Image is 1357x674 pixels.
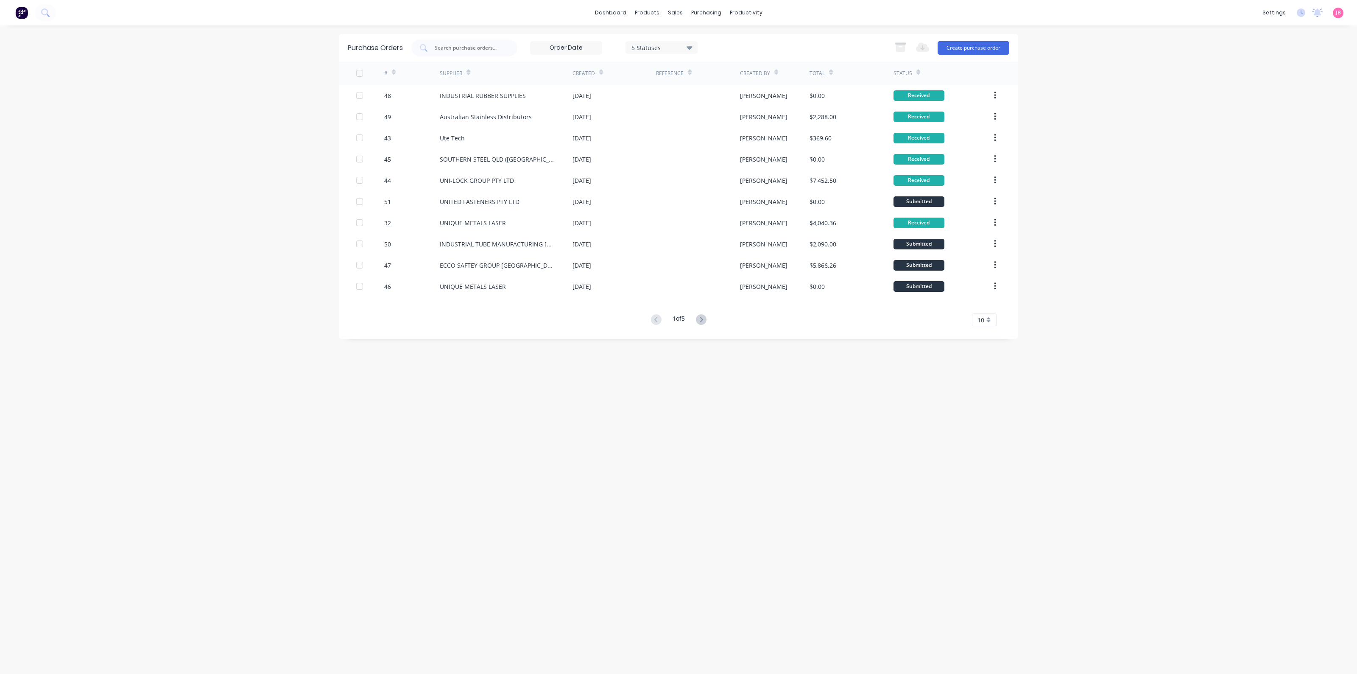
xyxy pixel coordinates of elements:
div: [PERSON_NAME] [740,134,787,143]
div: 48 [384,91,391,100]
div: INDUSTRIAL RUBBER SUPPLIES [440,91,526,100]
div: Received [893,218,944,228]
div: # [384,70,388,77]
div: 50 [384,240,391,249]
div: Purchase Orders [348,43,403,53]
div: [PERSON_NAME] [740,112,787,121]
span: JB [1336,9,1341,17]
div: INDUSTRIAL TUBE MANUFACTURING [GEOGRAPHIC_DATA] [440,240,556,249]
button: Create purchase order [938,41,1009,55]
div: $0.00 [810,282,825,291]
div: $4,040.36 [810,218,836,227]
div: 5 Statuses [631,43,692,52]
div: Submitted [893,196,944,207]
div: [PERSON_NAME] [740,91,787,100]
div: Submitted [893,281,944,292]
div: ECCO SAFTEY GROUP [GEOGRAPHIC_DATA] [440,261,556,270]
div: 47 [384,261,391,270]
div: Submitted [893,260,944,271]
div: productivity [726,6,767,19]
div: SOUTHERN STEEL QLD ([GEOGRAPHIC_DATA]) [440,155,556,164]
div: 43 [384,134,391,143]
div: [PERSON_NAME] [740,240,787,249]
div: [DATE] [572,218,591,227]
div: $369.60 [810,134,832,143]
div: 45 [384,155,391,164]
div: [DATE] [572,134,591,143]
div: 32 [384,218,391,227]
div: [PERSON_NAME] [740,155,787,164]
div: $0.00 [810,155,825,164]
div: UNITED FASTENERS PTY LTD [440,197,519,206]
div: Total [810,70,825,77]
div: [DATE] [572,155,591,164]
div: 51 [384,197,391,206]
div: [DATE] [572,240,591,249]
div: $7,452.50 [810,176,836,185]
div: [DATE] [572,261,591,270]
div: $5,866.26 [810,261,836,270]
div: [PERSON_NAME] [740,197,787,206]
div: Received [893,133,944,143]
div: [DATE] [572,91,591,100]
div: 44 [384,176,391,185]
div: Status [893,70,912,77]
div: Submitted [893,239,944,249]
div: $0.00 [810,197,825,206]
div: [PERSON_NAME] [740,261,787,270]
div: Ute Tech [440,134,465,143]
div: $2,090.00 [810,240,836,249]
div: Created By [740,70,770,77]
div: Received [893,90,944,101]
div: $0.00 [810,91,825,100]
div: Supplier [440,70,462,77]
div: 1 of 5 [673,314,685,326]
div: Australian Stainless Distributors [440,112,532,121]
div: UNIQUE METALS LASER [440,218,506,227]
div: purchasing [687,6,726,19]
input: Search purchase orders... [434,44,504,52]
div: $2,288.00 [810,112,836,121]
div: settings [1258,6,1290,19]
a: dashboard [591,6,631,19]
input: Order Date [531,42,602,54]
div: [PERSON_NAME] [740,176,787,185]
div: [DATE] [572,197,591,206]
div: Created [572,70,595,77]
div: Received [893,112,944,122]
div: UNI-LOCK GROUP PTY LTD [440,176,514,185]
div: Received [893,175,944,186]
div: Received [893,154,944,165]
div: [DATE] [572,112,591,121]
div: [DATE] [572,282,591,291]
div: Reference [656,70,684,77]
div: sales [664,6,687,19]
div: 46 [384,282,391,291]
div: 49 [384,112,391,121]
div: products [631,6,664,19]
span: 10 [977,316,984,324]
div: [PERSON_NAME] [740,282,787,291]
div: [DATE] [572,176,591,185]
div: [PERSON_NAME] [740,218,787,227]
div: UNIQUE METALS LASER [440,282,506,291]
img: Factory [15,6,28,19]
